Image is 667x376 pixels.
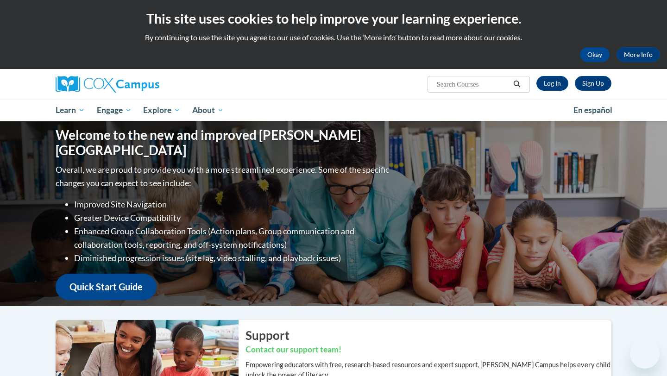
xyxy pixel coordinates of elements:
[192,105,224,116] span: About
[74,225,391,251] li: Enhanced Group Collaboration Tools (Action plans, Group communication and collaboration tools, re...
[436,79,510,90] input: Search Courses
[74,211,391,225] li: Greater Device Compatibility
[630,339,660,369] iframe: Button to launch messaging window
[74,251,391,265] li: Diminished progression issues (site lag, video stalling, and playback issues)
[7,9,660,28] h2: This site uses cookies to help improve your learning experience.
[42,100,625,121] div: Main menu
[573,105,612,115] span: En español
[74,198,391,211] li: Improved Site Navigation
[91,100,138,121] a: Engage
[536,76,568,91] a: Log In
[137,100,186,121] a: Explore
[143,105,180,116] span: Explore
[245,344,611,356] h3: Contact our support team!
[580,47,610,62] button: Okay
[510,79,524,90] button: Search
[617,47,660,62] a: More Info
[56,127,391,158] h1: Welcome to the new and improved [PERSON_NAME][GEOGRAPHIC_DATA]
[56,274,157,300] a: Quick Start Guide
[7,32,660,43] p: By continuing to use the site you agree to our use of cookies. Use the ‘More info’ button to read...
[56,76,159,93] img: Cox Campus
[97,105,132,116] span: Engage
[575,76,611,91] a: Register
[186,100,230,121] a: About
[245,327,611,344] h2: Support
[56,105,85,116] span: Learn
[56,76,232,93] a: Cox Campus
[567,100,618,120] a: En español
[50,100,91,121] a: Learn
[56,163,391,190] p: Overall, we are proud to provide you with a more streamlined experience. Some of the specific cha...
